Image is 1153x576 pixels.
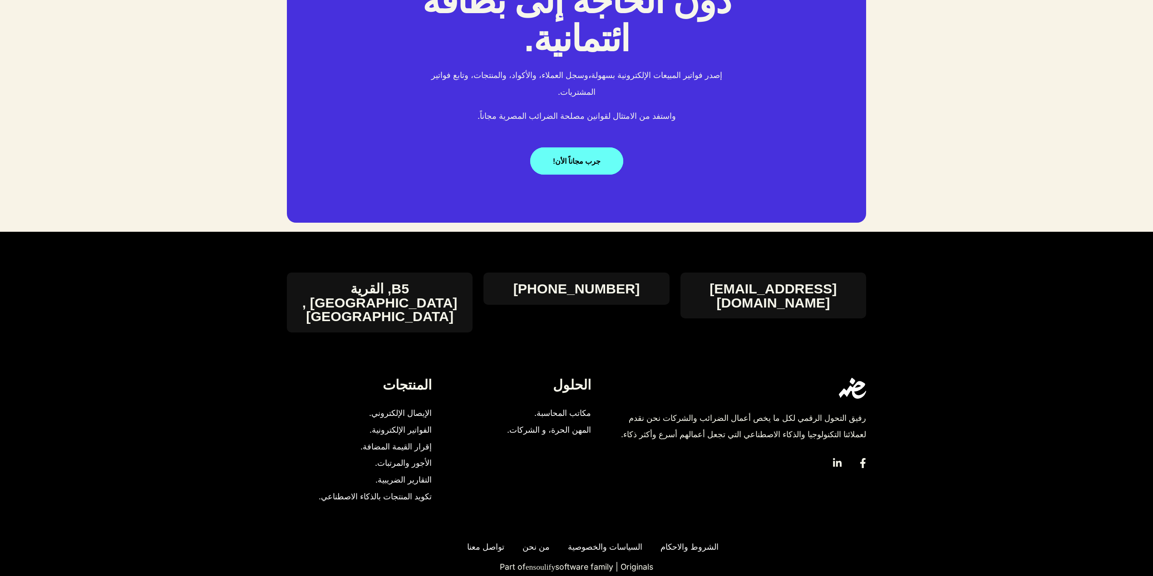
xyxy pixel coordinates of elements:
span: التقارير الضريبية. [375,472,432,488]
span: جرب مجاناً الأن! [553,157,601,165]
a: الأجور والمرتبات. [319,455,432,472]
a: إقرار القيمة المضافة. [319,439,432,455]
a: الفواتير الإلكترونية. [319,422,432,439]
a: التقارير الضريبية. [319,472,432,488]
span: إقرار القيمة المضافة. [360,439,432,455]
span: مكاتب المحاسبة. [530,405,591,422]
a: المهن الحرة، و الشركات. [503,422,591,439]
h4: المنتجات [287,378,432,391]
a: مكاتب المحاسبة. [503,405,591,422]
a: [EMAIL_ADDRESS][DOMAIN_NAME] [680,282,866,309]
h4: B5, القرية [GEOGRAPHIC_DATA] , [GEOGRAPHIC_DATA] [287,282,473,323]
img: eDariba [839,378,866,399]
h4: الحلول [446,378,591,391]
p: Part of software family | Originals [286,563,867,571]
span: الفواتير الإلكترونية. [370,422,432,439]
span: الإيصال الإلكتروني. [369,405,432,422]
b: ، [588,70,591,80]
a: السياسات والخصوصية [563,539,642,556]
div: رفيق التحول الرقمي لكل ما يخص أعمال الضرائب والشركات نحن نقدم لعملائنا التكنولوجيا والذكاء الاصطن... [606,410,866,444]
a: الشروط والاحكام [656,539,719,556]
a: تواصل معنا [463,539,504,556]
a: ensoulify [526,563,555,571]
p: إصدر فواتير المبيعات الإلكترونية بسهولة وسجل العملاء، والأكواد، والمنتجات، وتابع فواتير المشتريات. [411,67,741,101]
a: الإيصال الإلكتروني. [319,405,432,422]
a: [PHONE_NUMBER] [513,282,640,295]
a: من نحن [518,539,550,556]
a: تكويد المنتجات بالذكاء الاصطناعي. [319,488,432,505]
p: واستفد من الامتثال لقوانين مصلحة الضرائب المصرية مجاناً. [411,108,741,125]
span: الأجور والمرتبات. [375,455,432,472]
a: جرب مجاناً الأن! [530,147,623,175]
